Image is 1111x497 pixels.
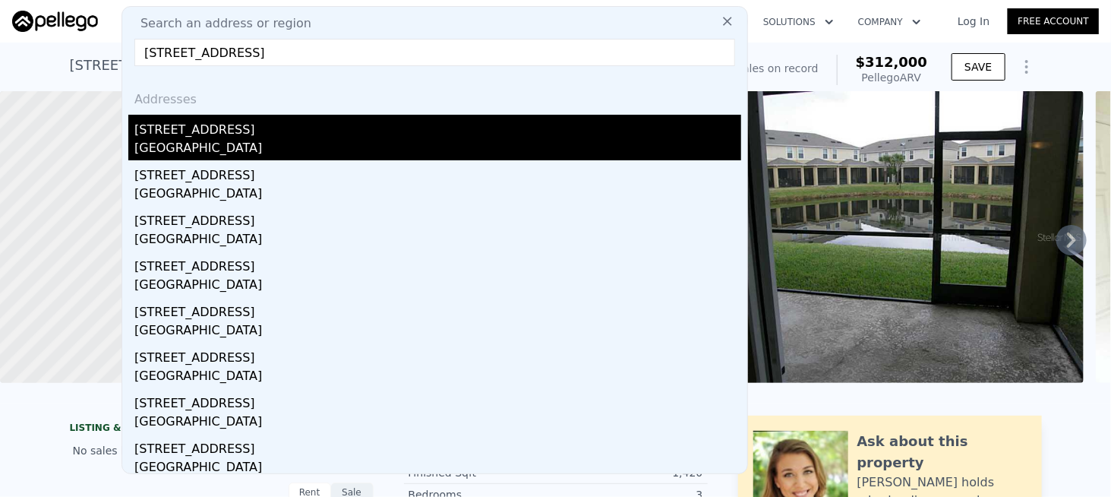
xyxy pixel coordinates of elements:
[695,91,1084,383] img: Sale: null Parcel: 120697438
[134,343,741,367] div: [STREET_ADDRESS]
[70,422,374,437] div: LISTING & SALE HISTORY
[134,185,741,206] div: [GEOGRAPHIC_DATA]
[134,115,741,139] div: [STREET_ADDRESS]
[857,431,1027,473] div: Ask about this property
[134,458,741,480] div: [GEOGRAPHIC_DATA]
[134,388,741,413] div: [STREET_ADDRESS]
[128,78,741,115] div: Addresses
[134,160,741,185] div: [STREET_ADDRESS]
[134,413,741,434] div: [GEOGRAPHIC_DATA]
[846,8,933,36] button: Company
[1008,8,1099,34] a: Free Account
[751,8,846,36] button: Solutions
[1012,52,1042,82] button: Show Options
[134,252,741,276] div: [STREET_ADDRESS]
[134,434,741,458] div: [STREET_ADDRESS]
[134,139,741,160] div: [GEOGRAPHIC_DATA]
[856,54,928,70] span: $312,000
[12,11,98,32] img: Pellego
[134,206,741,230] div: [STREET_ADDRESS]
[939,14,1008,29] a: Log In
[134,230,741,252] div: [GEOGRAPHIC_DATA]
[134,367,741,388] div: [GEOGRAPHIC_DATA]
[952,53,1005,81] button: SAVE
[134,276,741,297] div: [GEOGRAPHIC_DATA]
[134,297,741,321] div: [STREET_ADDRESS]
[128,14,311,33] span: Search an address or region
[856,70,928,85] div: Pellego ARV
[134,39,735,66] input: Enter an address, city, region, neighborhood or zip code
[70,55,430,76] div: [STREET_ADDRESS] , [GEOGRAPHIC_DATA] , FL 33781
[70,437,374,464] div: No sales history record for this property.
[134,321,741,343] div: [GEOGRAPHIC_DATA]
